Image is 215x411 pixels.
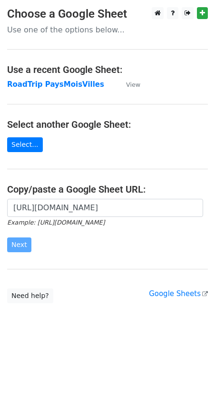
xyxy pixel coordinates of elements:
small: View [126,81,140,88]
input: Next [7,237,31,252]
a: Select... [7,137,43,152]
h4: Copy/paste a Google Sheet URL: [7,184,208,195]
a: View [117,80,140,89]
input: Paste your Google Sheet URL here [7,199,203,217]
a: Google Sheets [149,289,208,298]
small: Example: [URL][DOMAIN_NAME] [7,219,105,226]
h4: Use a recent Google Sheet: [7,64,208,75]
h4: Select another Google Sheet: [7,119,208,130]
a: Need help? [7,288,53,303]
p: Use one of the options below... [7,25,208,35]
a: RoadTrip PaysMoisVilles [7,80,104,89]
h3: Choose a Google Sheet [7,7,208,21]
